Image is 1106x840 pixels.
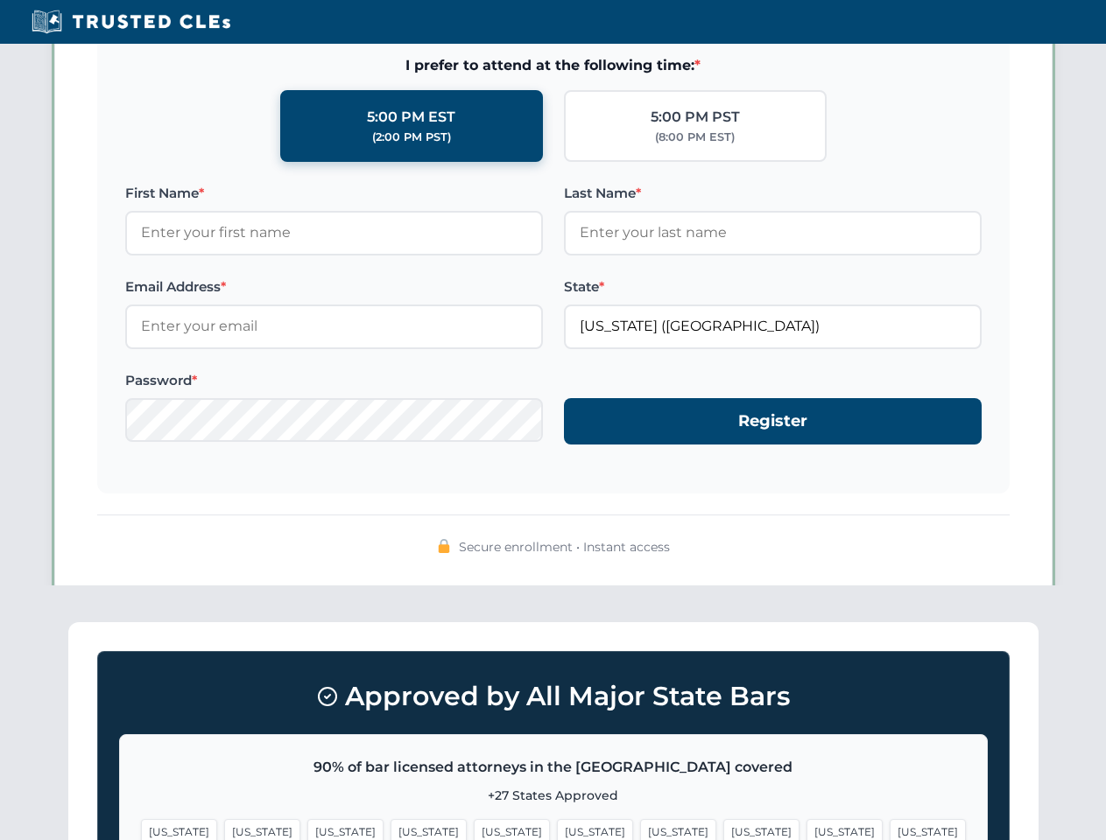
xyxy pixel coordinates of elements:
[125,304,543,348] input: Enter your email
[564,276,982,297] label: State
[655,129,735,146] div: (8:00 PM EST)
[125,276,543,297] label: Email Address
[141,756,966,779] p: 90% of bar licensed attorneys in the [GEOGRAPHIC_DATA] covered
[125,211,543,255] input: Enter your first name
[459,537,670,556] span: Secure enrollment • Instant access
[564,398,982,444] button: Register
[125,370,543,391] label: Password
[564,304,982,348] input: Florida (FL)
[564,183,982,204] label: Last Name
[125,54,982,77] span: I prefer to attend at the following time:
[26,9,236,35] img: Trusted CLEs
[437,539,451,553] img: 🔒
[125,183,543,204] label: First Name
[651,106,740,129] div: 5:00 PM PST
[141,786,966,805] p: +27 States Approved
[119,673,988,720] h3: Approved by All Major State Bars
[564,211,982,255] input: Enter your last name
[367,106,455,129] div: 5:00 PM EST
[372,129,451,146] div: (2:00 PM PST)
